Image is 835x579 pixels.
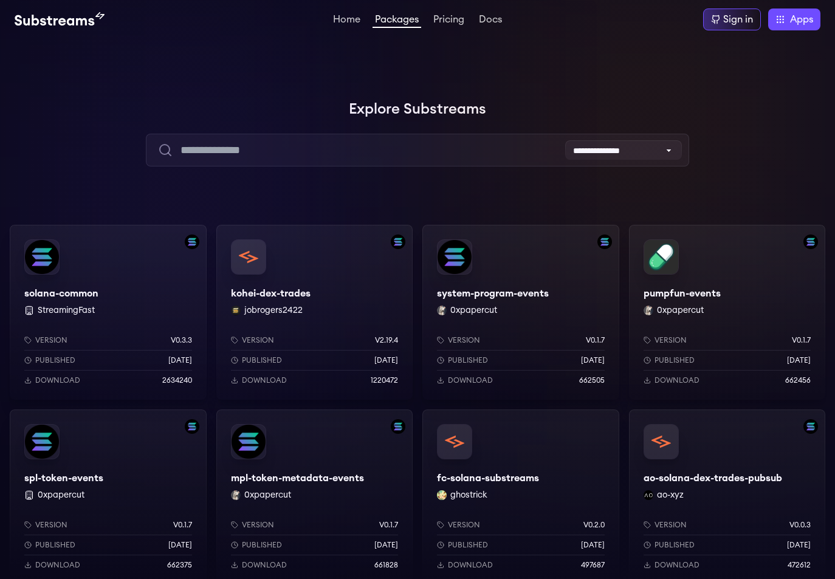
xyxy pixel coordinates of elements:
[448,355,488,365] p: Published
[655,375,699,385] p: Download
[374,540,398,550] p: [DATE]
[655,355,695,365] p: Published
[185,419,199,434] img: Filter by solana network
[586,335,605,345] p: v0.1.7
[167,560,192,570] p: 662375
[38,489,84,501] button: 0xpapercut
[448,540,488,550] p: Published
[629,225,826,400] a: Filter by solana networkpumpfun-eventspumpfun-events0xpapercut 0xpapercutVersionv0.1.7Published[D...
[655,560,699,570] p: Download
[374,560,398,570] p: 661828
[171,335,192,345] p: v0.3.3
[785,375,811,385] p: 662456
[581,540,605,550] p: [DATE]
[803,235,818,249] img: Filter by solana network
[374,355,398,365] p: [DATE]
[216,225,413,400] a: Filter by solana networkkohei-dex-tradeskohei-dex-tradesjobrogers2422 jobrogers2422Versionv2.19.4...
[579,375,605,385] p: 662505
[168,540,192,550] p: [DATE]
[448,520,480,530] p: Version
[450,304,497,317] button: 0xpapercut
[38,304,95,317] button: StreamingFast
[35,355,75,365] p: Published
[35,375,80,385] p: Download
[173,520,192,530] p: v0.1.7
[597,235,612,249] img: Filter by solana network
[581,355,605,365] p: [DATE]
[373,15,421,28] a: Packages
[244,304,303,317] button: jobrogers2422
[168,355,192,365] p: [DATE]
[162,375,192,385] p: 2634240
[244,489,291,501] button: 0xpapercut
[448,335,480,345] p: Version
[787,355,811,365] p: [DATE]
[792,335,811,345] p: v0.1.7
[242,355,282,365] p: Published
[371,375,398,385] p: 1220472
[15,12,105,27] img: Substream's logo
[789,520,811,530] p: v0.0.3
[35,560,80,570] p: Download
[476,15,504,27] a: Docs
[391,419,405,434] img: Filter by solana network
[448,375,493,385] p: Download
[391,235,405,249] img: Filter by solana network
[242,335,274,345] p: Version
[10,225,207,400] a: Filter by solana networksolana-commonsolana-common StreamingFastVersionv0.3.3Published[DATE]Downl...
[655,540,695,550] p: Published
[657,304,704,317] button: 0xpapercut
[35,520,67,530] p: Version
[242,375,287,385] p: Download
[375,335,398,345] p: v2.19.4
[723,12,753,27] div: Sign in
[331,15,363,27] a: Home
[803,419,818,434] img: Filter by solana network
[185,235,199,249] img: Filter by solana network
[657,489,684,501] button: ao-xyz
[379,520,398,530] p: v0.1.7
[787,540,811,550] p: [DATE]
[655,335,687,345] p: Version
[655,520,687,530] p: Version
[422,225,619,400] a: Filter by solana networksystem-program-eventssystem-program-events0xpapercut 0xpapercutVersionv0....
[35,335,67,345] p: Version
[788,560,811,570] p: 472612
[703,9,761,30] a: Sign in
[35,540,75,550] p: Published
[448,560,493,570] p: Download
[10,97,825,122] h1: Explore Substreams
[583,520,605,530] p: v0.2.0
[581,560,605,570] p: 497687
[242,560,287,570] p: Download
[450,489,487,501] button: ghostrick
[242,520,274,530] p: Version
[790,12,813,27] span: Apps
[431,15,467,27] a: Pricing
[242,540,282,550] p: Published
